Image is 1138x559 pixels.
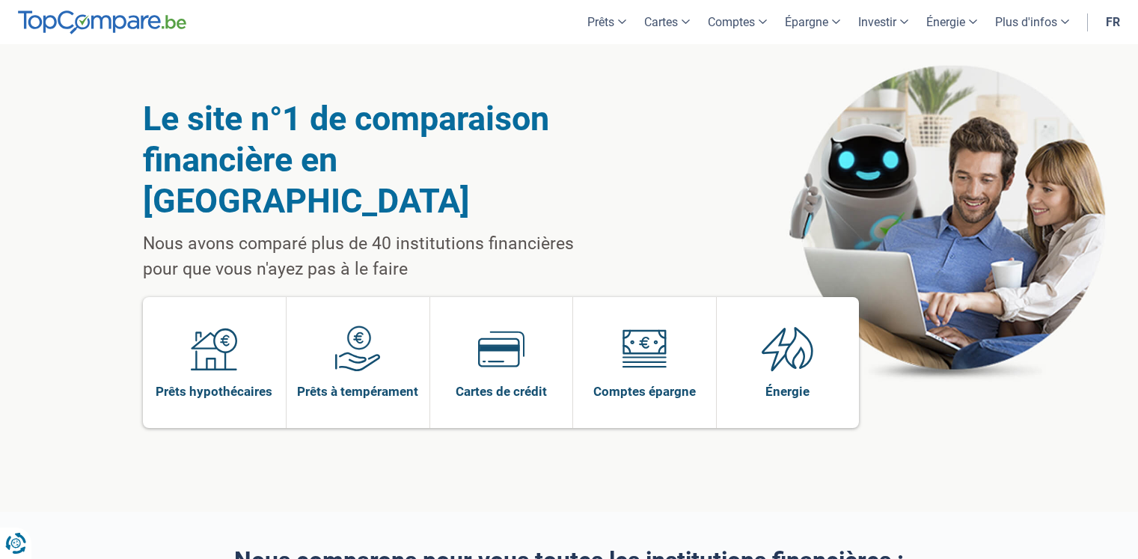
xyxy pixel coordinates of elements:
[430,297,573,428] a: Cartes de crédit Cartes de crédit
[621,326,667,372] img: Comptes épargne
[478,326,524,372] img: Cartes de crédit
[456,383,547,400] span: Cartes de crédit
[717,297,860,428] a: Énergie Énergie
[191,326,237,372] img: Prêts hypothécaires
[18,10,186,34] img: TopCompare
[765,383,810,400] span: Énergie
[334,326,381,372] img: Prêts à tempérament
[297,383,418,400] span: Prêts à tempérament
[143,98,612,222] h1: Le site n°1 de comparaison financière en [GEOGRAPHIC_DATA]
[143,231,612,282] p: Nous avons comparé plus de 40 institutions financières pour que vous n'ayez pas à le faire
[762,326,814,372] img: Énergie
[573,297,716,428] a: Comptes épargne Comptes épargne
[143,297,287,428] a: Prêts hypothécaires Prêts hypothécaires
[593,383,696,400] span: Comptes épargne
[156,383,272,400] span: Prêts hypothécaires
[287,297,429,428] a: Prêts à tempérament Prêts à tempérament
